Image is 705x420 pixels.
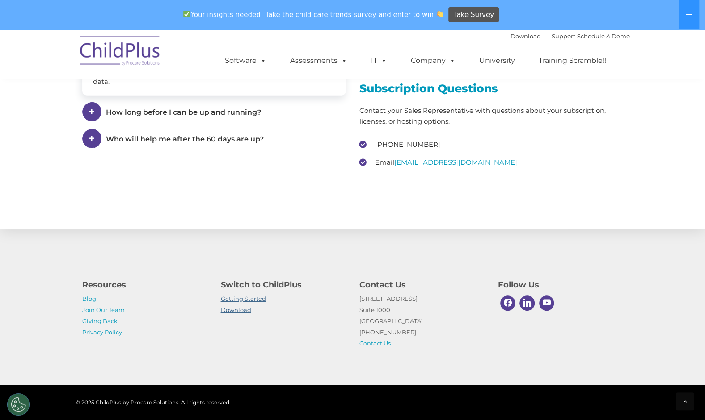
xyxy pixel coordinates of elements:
a: Support [552,33,575,40]
a: Blog [82,295,96,302]
h3: Subscription Questions [359,83,623,94]
a: Download [221,306,251,313]
li: [PHONE_NUMBER] [359,138,623,151]
span: How long before I can be up and running? [106,108,261,116]
h4: Resources [82,279,207,291]
a: Download [511,33,541,40]
span: Take Survey [454,7,494,23]
a: IT [362,52,396,70]
img: ChildPlus by Procare Solutions [76,30,165,75]
img: 👏 [437,11,443,17]
a: Getting Started [221,295,266,302]
a: Privacy Policy [82,329,122,336]
a: Youtube [537,293,557,313]
img: ✅ [183,11,190,17]
span: Who will help me after the 60 days are up? [106,135,264,143]
h4: Switch to ChildPlus [221,279,346,291]
h4: Follow Us [498,279,623,291]
a: Company [402,52,464,70]
p: [STREET_ADDRESS] Suite 1000 [GEOGRAPHIC_DATA] [PHONE_NUMBER] [359,293,485,349]
a: Contact Us [359,340,391,347]
a: Training Scramble!! [530,52,615,70]
li: Email [359,156,623,169]
a: Linkedin [517,293,537,313]
font: | [511,33,630,40]
span: © 2025 ChildPlus by Procare Solutions. All rights reserved. [76,399,231,406]
a: Giving Back [82,317,118,324]
p: Contact your Sales Representative with questions about your subscription, licenses, or hosting op... [359,105,623,127]
a: Software [216,52,275,70]
a: Facebook [498,293,518,313]
button: Cookies Settings [7,393,30,416]
a: Schedule A Demo [577,33,630,40]
h4: Contact Us [359,279,485,291]
a: Join Our Team [82,306,125,313]
a: University [470,52,524,70]
a: [EMAIL_ADDRESS][DOMAIN_NAME] [394,158,517,166]
a: Assessments [281,52,356,70]
a: Take Survey [448,7,499,23]
span: Your insights needed! Take the child care trends survey and enter to win! [180,6,447,23]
